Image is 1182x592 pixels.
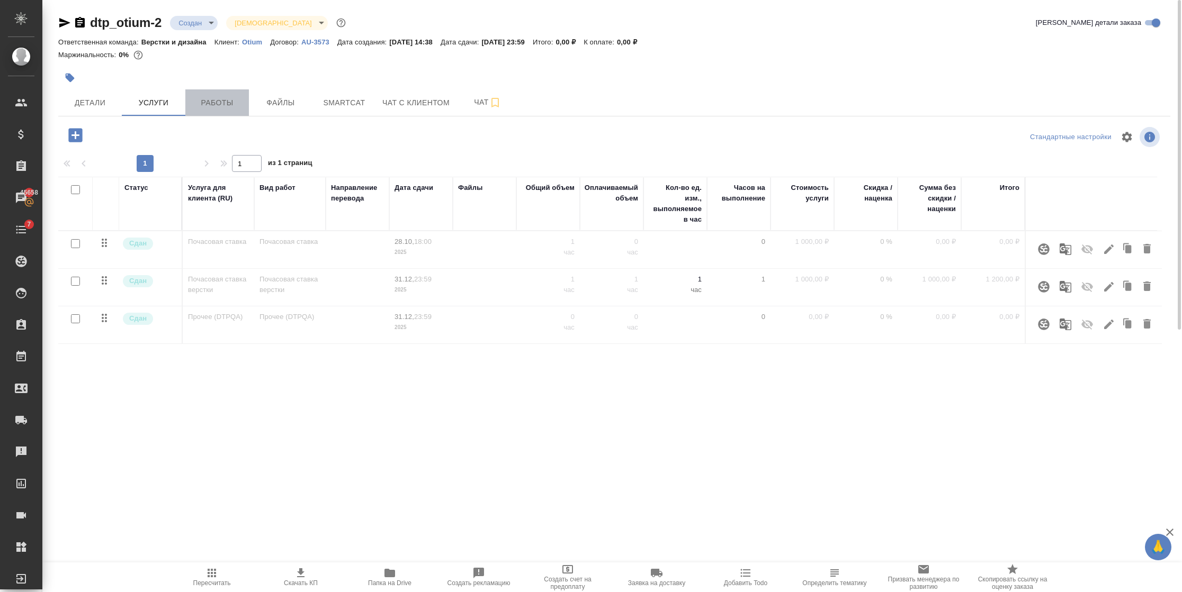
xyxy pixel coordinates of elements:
[966,236,1019,247] p: 0,00 ₽
[414,238,432,245] p: 18:00
[1145,534,1171,560] button: 🙏
[3,216,40,243] a: 7
[1074,274,1100,299] button: Не учитывать
[129,238,147,249] p: Сдан
[188,236,249,247] p: Почасовая ставка
[1138,236,1156,262] button: Удалить
[1053,236,1078,262] button: Рекомендация движка МТ
[522,285,575,295] p: час
[131,48,145,62] button: 1708253.99 RUB;
[331,183,384,204] div: Направление перевода
[259,183,295,193] div: Вид работ
[585,322,638,333] p: час
[1149,536,1167,558] span: 🙏
[839,183,892,204] div: Скидка / наценка
[395,275,414,283] p: 31.12,
[839,274,892,285] p: 0 %
[170,16,218,30] div: Создан
[522,247,575,258] p: час
[903,183,956,214] div: Сумма без скидки / наценки
[522,236,575,247] p: 1
[21,219,37,230] span: 7
[649,285,702,295] p: час
[526,183,575,193] div: Общий объем
[119,51,131,59] p: 0%
[1118,312,1138,337] button: Клонировать
[128,96,179,110] span: Услуги
[1053,274,1078,299] button: Рекомендация движка МТ
[1100,274,1118,299] button: Редактировать
[776,183,829,204] div: Стоимость услуги
[58,66,82,89] button: Добавить тэг
[489,96,502,109] svg: Подписаться
[585,236,638,247] p: 0
[1000,183,1019,193] div: Итого
[522,274,575,285] p: 1
[414,313,432,321] p: 23:59
[129,313,147,324] p: Сдан
[192,96,243,110] span: Работы
[649,183,702,225] div: Кол-во ед. изм., выполняемое в час
[1100,236,1118,262] button: Редактировать
[337,38,389,46] p: Дата создания:
[1074,236,1100,262] button: Не учитывать
[395,183,433,193] div: Дата сдачи
[1027,129,1114,145] div: split button
[903,236,956,247] p: 0,00 ₽
[1053,312,1078,337] button: Рекомендация движка МТ
[242,38,270,46] p: Оtium
[74,16,86,29] button: Скопировать ссылку
[58,16,71,29] button: Скопировать ссылку для ЯМессенджера
[395,322,447,333] p: 2025
[334,16,348,30] button: Доп статусы указывают на важность/срочность заказа
[481,38,533,46] p: [DATE] 23:59
[585,183,638,204] div: Оплачиваемый объем
[1118,236,1138,262] button: Клонировать
[14,187,44,198] span: 45658
[90,15,162,30] a: dtp_otium-2
[188,274,249,295] p: Почасовая ставка верстки
[776,236,829,247] p: 1 000,00 ₽
[462,96,513,109] span: Чат
[707,306,771,343] td: 0
[903,312,956,322] p: 0,00 ₽
[1031,274,1056,299] button: Привязать к услуге проект Smartcat
[1118,274,1138,299] button: Клонировать
[707,231,771,268] td: 0
[389,38,441,46] p: [DATE] 14:38
[584,38,617,46] p: К оплате:
[301,38,337,46] p: AU-3573
[395,238,414,245] p: 28.10,
[839,312,892,322] p: 0 %
[522,322,575,333] p: час
[1138,312,1156,337] button: Удалить
[3,185,40,211] a: 45658
[268,157,312,172] span: из 1 страниц
[441,38,481,46] p: Дата сдачи:
[242,37,270,46] a: Оtium
[319,96,370,110] span: Smartcat
[903,274,956,285] p: 1 000,00 ₽
[966,274,1019,285] p: 1 200,00 ₽
[231,19,315,28] button: [DEMOGRAPHIC_DATA]
[1074,312,1100,337] button: Не учитывать
[839,236,892,247] p: 0 %
[585,247,638,258] p: час
[966,312,1019,322] p: 0,00 ₽
[395,313,414,321] p: 31.12,
[1140,127,1162,147] span: Посмотреть информацию
[301,37,337,46] a: AU-3573
[175,19,205,28] button: Создан
[522,312,575,322] p: 0
[533,38,556,46] p: Итого:
[414,275,432,283] p: 23:59
[270,38,301,46] p: Договор:
[141,38,214,46] p: Верстки и дизайна
[776,312,829,322] p: 0,00 ₽
[1114,124,1140,150] span: Настроить таблицу
[382,96,450,110] span: Чат с клиентом
[124,183,148,193] div: Статус
[1031,312,1056,337] button: Привязать к услуге проект Smartcat
[259,274,320,295] p: Почасовая ставка верстки
[712,183,765,204] div: Часов на выполнение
